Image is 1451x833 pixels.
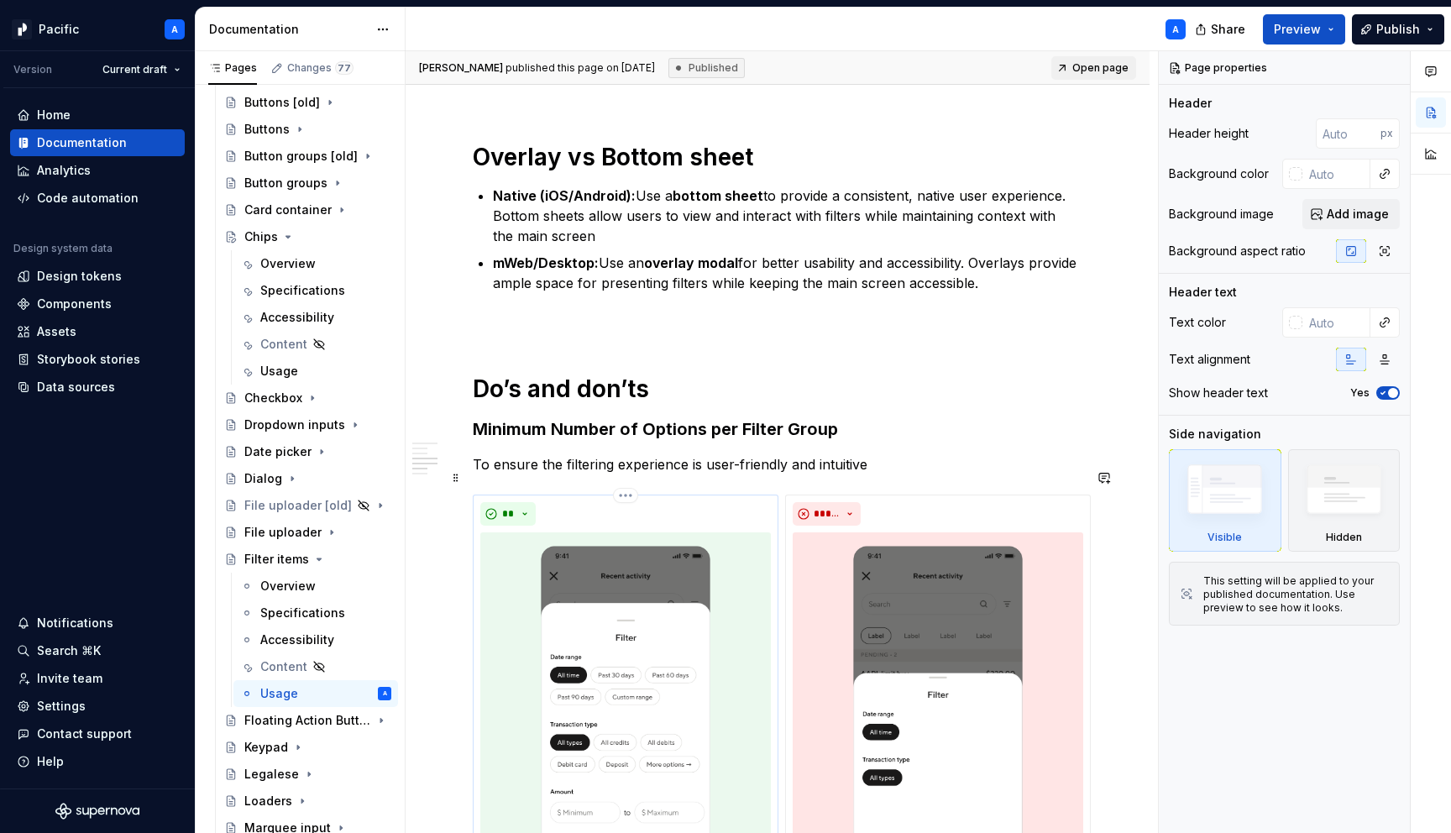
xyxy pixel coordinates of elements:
div: Content [260,336,307,353]
div: Usage [260,685,298,702]
div: Published [668,58,745,78]
a: Content [233,331,398,358]
input: Auto [1316,118,1380,149]
span: Publish [1376,21,1420,38]
a: Chips [217,223,398,250]
span: Open page [1072,61,1129,75]
a: Button groups [217,170,398,196]
img: 8d0dbd7b-a897-4c39-8ca0-62fbda938e11.png [12,19,32,39]
div: Filter items [244,551,309,568]
div: Hidden [1288,449,1401,552]
a: Components [10,291,185,317]
span: Preview [1274,21,1321,38]
div: Specifications [260,605,345,621]
div: Documentation [37,134,127,151]
div: Changes [287,61,354,75]
a: Specifications [233,600,398,626]
a: Storybook stories [10,346,185,373]
div: Accessibility [260,631,334,648]
div: Content [260,658,307,675]
a: Invite team [10,665,185,692]
a: Overview [233,573,398,600]
div: Pages [208,61,257,75]
a: Documentation [10,129,185,156]
div: Pacific [39,21,79,38]
p: Use an for better usability and accessibility. Overlays provide ample space for presenting filter... [493,253,1082,293]
span: Add image [1327,206,1389,223]
span: Current draft [102,63,167,76]
a: Date picker [217,438,398,465]
div: Data sources [37,379,115,396]
a: Specifications [233,277,398,304]
button: Publish [1352,14,1444,45]
a: Dialog [217,465,398,492]
div: Floating Action Button (FAB) [244,712,371,729]
button: Current draft [95,58,188,81]
div: Button groups [old] [244,148,358,165]
div: Keypad [244,739,288,756]
div: Text color [1169,314,1226,331]
p: Use a to provide a consistent, native user experience. Bottom sheets allow users to view and inte... [493,186,1082,246]
div: A [1172,23,1179,36]
a: Legalese [217,761,398,788]
a: Overview [233,250,398,277]
button: Help [10,748,185,775]
div: This setting will be applied to your published documentation. Use preview to see how it looks. [1203,574,1389,615]
strong: Native (iOS/Android): [493,187,636,204]
a: Checkbox [217,385,398,411]
a: Settings [10,693,185,720]
a: Dropdown inputs [217,411,398,438]
label: Yes [1350,386,1370,400]
input: Auto [1302,159,1370,189]
a: Buttons [217,116,398,143]
div: Design system data [13,242,113,255]
div: Header height [1169,125,1249,142]
h1: Overlay vs Bottom sheet [473,142,1082,172]
div: Components [37,296,112,312]
a: UsageA [233,680,398,707]
button: Add image [1302,199,1400,229]
a: Design tokens [10,263,185,290]
div: Analytics [37,162,91,179]
div: Buttons [244,121,290,138]
div: Text alignment [1169,351,1250,368]
strong: bottom sheet [673,187,763,204]
a: File uploader [old] [217,492,398,519]
div: Date picker [244,443,312,460]
a: Analytics [10,157,185,184]
a: Loaders [217,788,398,815]
div: Help [37,753,64,770]
a: Buttons [old] [217,89,398,116]
a: Accessibility [233,304,398,331]
div: Notifications [37,615,113,631]
a: Keypad [217,734,398,761]
h1: Do’s and don’ts [473,374,1082,404]
span: 77 [335,61,354,75]
a: Assets [10,318,185,345]
a: File uploader [217,519,398,546]
a: Floating Action Button (FAB) [217,707,398,734]
div: Background aspect ratio [1169,243,1306,259]
div: Documentation [209,21,368,38]
div: Settings [37,698,86,715]
a: Open page [1051,56,1136,80]
a: Content [233,653,398,680]
div: Chips [244,228,278,245]
input: Auto [1302,307,1370,338]
div: Dialog [244,470,282,487]
div: Dropdown inputs [244,416,345,433]
span: [PERSON_NAME] [419,61,503,74]
div: Design tokens [37,268,122,285]
div: Show header text [1169,385,1268,401]
div: Search ⌘K [37,642,101,659]
div: A [383,685,387,702]
div: Background image [1169,206,1274,223]
div: Overview [260,255,316,272]
strong: overlay modal [644,254,738,271]
div: Checkbox [244,390,302,406]
div: Header [1169,95,1212,112]
div: File uploader [244,524,322,541]
a: Data sources [10,374,185,401]
div: Visible [1169,449,1281,552]
div: Specifications [260,282,345,299]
